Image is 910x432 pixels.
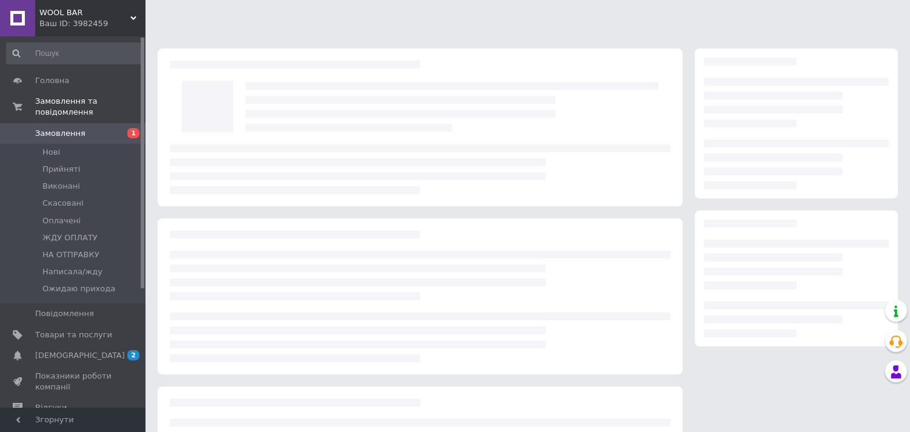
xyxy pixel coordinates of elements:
span: [DEMOGRAPHIC_DATA] [35,350,125,361]
span: Замовлення [35,128,85,139]
span: Замовлення та повідомлення [35,96,146,118]
span: Прийняті [42,164,80,175]
span: Головна [35,75,69,86]
span: Виконані [42,181,80,192]
span: Оплачені [42,215,81,226]
span: Відгуки [35,402,67,413]
span: Скасовані [42,198,84,209]
span: 1 [127,128,139,138]
div: Ваш ID: 3982459 [39,18,146,29]
span: Товари та послуги [35,329,112,340]
span: Нові [42,147,60,158]
input: Пошук [6,42,143,64]
span: НА ОТПРАВКУ [42,249,99,260]
span: Ожидаю прихода [42,283,115,294]
span: ЖДУ ОПЛАТУ [42,232,98,243]
span: Написала/жду [42,266,102,277]
span: WOOL BAR [39,7,130,18]
span: Показники роботи компанії [35,371,112,393]
span: 2 [127,350,139,360]
span: Повідомлення [35,308,94,319]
